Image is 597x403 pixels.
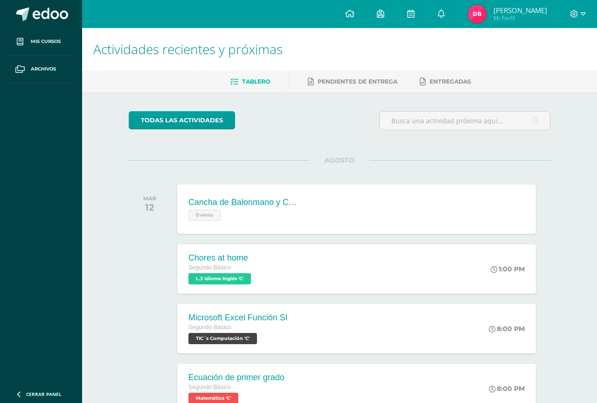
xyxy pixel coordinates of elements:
div: MAR [143,195,156,202]
div: 1:00 PM [491,265,525,273]
a: Mis cursos [7,28,75,56]
span: Evento [188,210,221,221]
span: Segundo Básico [188,384,231,390]
div: Microsoft Excel Función SI [188,313,288,323]
div: 8:00 PM [489,384,525,393]
a: Entregadas [420,74,471,89]
span: Archivos [31,65,56,73]
span: Tablero [242,78,270,85]
div: Cancha de Balonmano y Contenido [188,198,300,207]
a: Tablero [230,74,270,89]
span: [PERSON_NAME] [493,6,547,15]
span: Cerrar panel [26,391,62,397]
a: Archivos [7,56,75,83]
span: TIC´s Computación 'C' [188,333,257,344]
span: Segundo Básico [188,324,231,331]
div: 12 [143,202,156,213]
img: c42cdea2d7116abc64317de76b986ed7.png [468,5,486,23]
span: AGOSTO [310,156,369,164]
div: Ecuación de primer grado [188,373,285,382]
span: L.3 Idioma Inglés 'C' [188,273,251,284]
a: Pendientes de entrega [308,74,397,89]
span: Pendientes de entrega [318,78,397,85]
span: Segundo Básico [188,264,231,271]
input: Busca una actividad próxima aquí... [380,112,550,130]
span: Entregadas [430,78,471,85]
div: Chores at home [188,253,253,263]
span: Mi Perfil [493,14,547,22]
span: Mis cursos [31,38,61,45]
span: Actividades recientes y próximas [93,40,283,58]
a: todas las Actividades [129,111,235,129]
div: 8:00 PM [489,325,525,333]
